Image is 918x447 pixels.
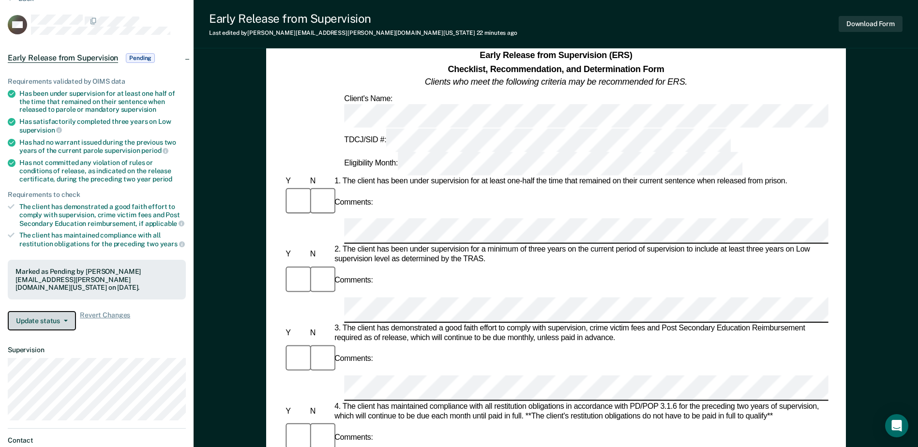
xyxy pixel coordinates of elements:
[332,433,375,443] div: Comments:
[448,64,664,74] strong: Checklist, Recommendation, and Determination Form
[19,89,186,114] div: Has been under supervision for at least one half of the time that remained on their sentence when...
[160,240,185,248] span: years
[885,414,908,437] div: Open Intercom Messenger
[19,126,62,134] span: supervision
[141,147,168,154] span: period
[15,268,178,292] div: Marked as Pending by [PERSON_NAME][EMAIL_ADDRESS][PERSON_NAME][DOMAIN_NAME][US_STATE] on [DATE].
[342,152,744,176] div: Eligibility Month:
[839,16,903,32] button: Download Form
[480,51,632,60] strong: Early Release from Supervision (ERS)
[332,177,828,186] div: 1. The client has been under supervision for at least one-half the time that remained on their cu...
[209,30,517,36] div: Last edited by [PERSON_NAME][EMAIL_ADDRESS][PERSON_NAME][DOMAIN_NAME][US_STATE]
[209,12,517,26] div: Early Release from Supervision
[121,105,156,113] span: supervision
[332,245,828,265] div: 2. The client has been under supervision for a minimum of three years on the current period of su...
[8,53,118,63] span: Early Release from Supervision
[80,311,130,330] span: Revert Changes
[19,203,186,227] div: The client has demonstrated a good faith effort to comply with supervision, crime victim fees and...
[332,276,375,285] div: Comments:
[8,311,76,330] button: Update status
[284,407,308,417] div: Y
[284,328,308,338] div: Y
[8,436,186,445] dt: Contact
[332,324,828,343] div: 3. The client has demonstrated a good faith effort to comply with supervision, crime victim fees ...
[308,250,332,260] div: N
[342,128,733,152] div: TDCJ/SID #:
[145,220,184,227] span: applicable
[8,191,186,199] div: Requirements to check
[19,231,186,248] div: The client has maintained compliance with all restitution obligations for the preceding two
[308,328,332,338] div: N
[284,250,308,260] div: Y
[19,159,186,183] div: Has not committed any violation of rules or conditions of release, as indicated on the release ce...
[152,175,172,183] span: period
[308,407,332,417] div: N
[8,77,186,86] div: Requirements validated by OIMS data
[332,355,375,364] div: Comments:
[332,197,375,207] div: Comments:
[308,177,332,186] div: N
[19,118,186,134] div: Has satisfactorily completed three years on Low
[126,53,155,63] span: Pending
[332,402,828,421] div: 4. The client has maintained compliance with all restitution obligations in accordance with PD/PO...
[425,77,687,87] em: Clients who meet the following criteria may be recommended for ERS.
[284,177,308,186] div: Y
[8,346,186,354] dt: Supervision
[19,138,186,155] div: Has had no warrant issued during the previous two years of the current parole supervision
[477,30,517,36] span: 22 minutes ago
